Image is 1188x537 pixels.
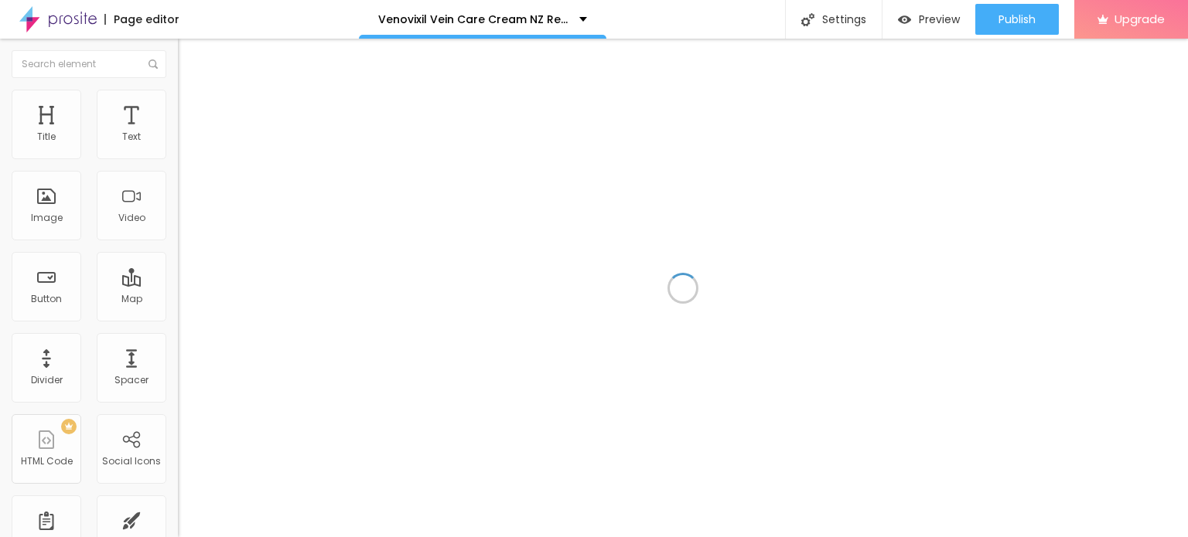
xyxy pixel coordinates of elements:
span: Upgrade [1115,12,1165,25]
button: Publish [975,4,1059,35]
div: HTML Code [21,456,73,467]
img: view-1.svg [898,13,911,26]
img: Icone [148,59,158,69]
input: Search element [12,50,166,78]
div: Social Icons [102,456,161,467]
div: Text [122,131,141,142]
div: Spacer [114,375,148,386]
button: Preview [882,4,975,35]
div: Divider [31,375,63,386]
span: Preview [919,13,960,25]
p: Venovixil Vein Care Cream NZ Reviews and Clinically Tested Formula! [378,14,568,25]
div: Video [118,212,145,223]
div: Map [121,294,142,304]
div: Title [37,131,56,142]
img: Icone [801,13,814,26]
div: Image [31,212,63,223]
div: Button [31,294,62,304]
span: Publish [999,13,1036,25]
div: Page editor [104,14,179,25]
